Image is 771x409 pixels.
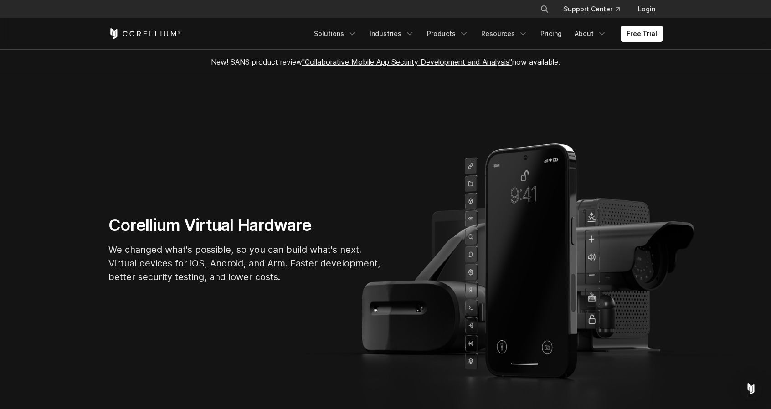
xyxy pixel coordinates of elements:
[308,26,663,42] div: Navigation Menu
[421,26,474,42] a: Products
[631,1,663,17] a: Login
[108,28,181,39] a: Corellium Home
[535,26,567,42] a: Pricing
[556,1,627,17] a: Support Center
[536,1,553,17] button: Search
[302,57,512,66] a: "Collaborative Mobile App Security Development and Analysis"
[569,26,612,42] a: About
[364,26,420,42] a: Industries
[108,243,382,284] p: We changed what's possible, so you can build what's next. Virtual devices for iOS, Android, and A...
[308,26,362,42] a: Solutions
[529,1,663,17] div: Navigation Menu
[211,57,560,66] span: New! SANS product review now available.
[621,26,663,42] a: Free Trial
[108,215,382,235] h1: Corellium Virtual Hardware
[476,26,533,42] a: Resources
[740,378,762,400] div: Open Intercom Messenger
